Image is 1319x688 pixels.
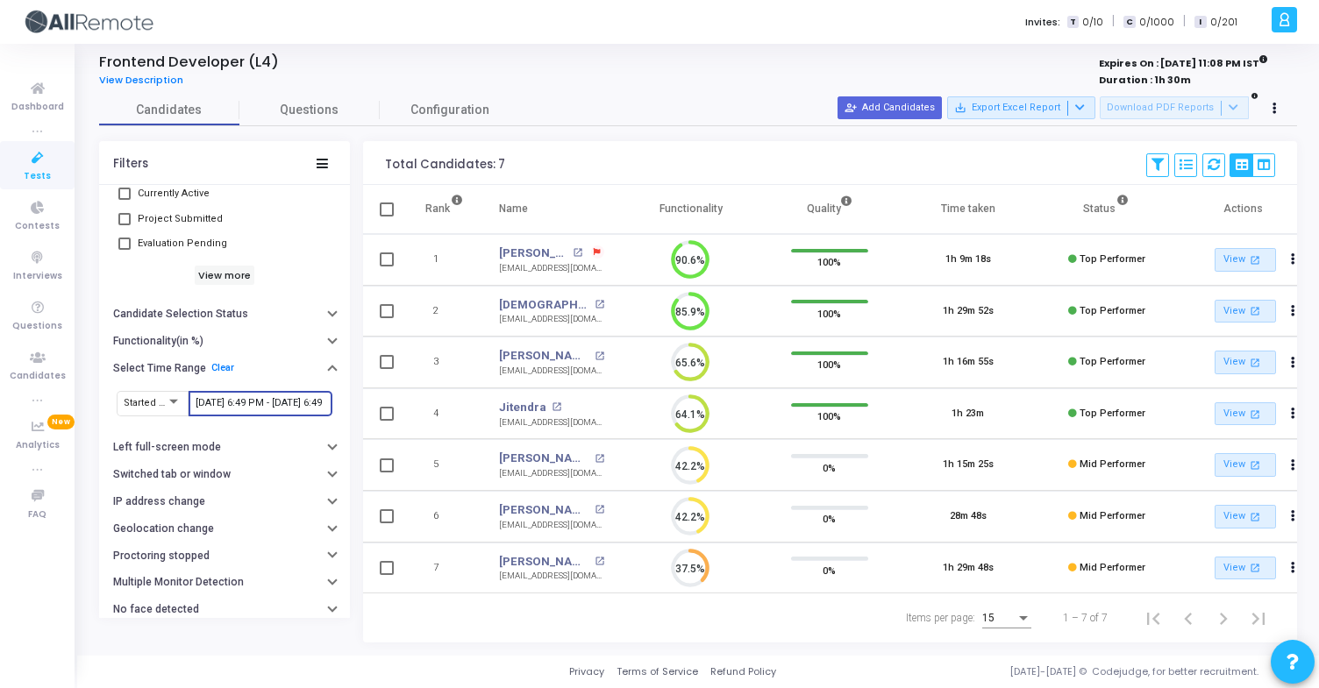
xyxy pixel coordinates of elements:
[1280,556,1305,580] button: Actions
[99,461,350,488] button: Switched tab or window
[99,73,183,87] span: View Description
[99,74,196,86] a: View Description
[407,286,481,337] td: 2
[1063,610,1108,626] div: 1 – 7 of 7
[113,468,231,481] h6: Switched tab or window
[982,612,995,624] span: 15
[195,266,255,285] h6: View more
[138,183,210,204] span: Currently Active
[10,369,66,384] span: Candidates
[617,664,698,679] a: Terms of Service
[943,457,994,472] div: 1h 15m 25s
[499,501,589,519] a: [PERSON_NAME]
[24,169,51,184] span: Tests
[1280,505,1305,529] button: Actions
[1037,185,1176,234] th: Status
[113,362,206,375] h6: Select Time Range
[1176,185,1315,234] th: Actions
[407,388,481,440] td: 4
[407,491,481,543] td: 6
[113,308,248,321] h6: Candidate Selection Status
[47,415,75,429] span: New
[1280,248,1305,273] button: Actions
[11,100,64,115] span: Dashboard
[16,438,60,453] span: Analytics
[945,252,991,267] div: 1h 9m 18s
[552,402,561,412] mat-icon: open_in_new
[499,262,604,275] div: [EMAIL_ADDRESS][DOMAIN_NAME]
[760,185,899,234] th: Quality
[1280,453,1305,478] button: Actions
[407,337,481,388] td: 3
[1194,16,1206,29] span: I
[1280,351,1305,375] button: Actions
[595,351,604,361] mat-icon: open_in_new
[499,399,546,416] a: Jitendra
[1067,16,1079,29] span: T
[943,355,994,370] div: 1h 16m 55s
[982,613,1031,625] mat-select: Items per page:
[1136,600,1171,635] button: First page
[1210,15,1237,30] span: 0/201
[573,248,582,258] mat-icon: open_in_new
[1247,560,1262,575] mat-icon: open_in_new
[12,319,62,334] span: Questions
[211,362,234,373] a: Clear
[569,664,604,679] a: Privacy
[1080,356,1145,367] span: Top Performer
[1099,52,1268,71] strong: Expires On : [DATE] 11:08 PM IST
[113,495,205,508] h6: IP address change
[1247,303,1262,318] mat-icon: open_in_new
[776,664,1297,679] div: [DATE]-[DATE] © Codejudge, for better recruitment.
[499,467,604,480] div: [EMAIL_ADDRESS][DOMAIN_NAME]
[954,102,966,114] mat-icon: save_alt
[595,557,604,566] mat-icon: open_in_new
[838,96,942,119] button: Add Candidates
[113,335,203,348] h6: Functionality(in %)
[113,522,214,536] h6: Geolocation change
[710,664,776,679] a: Refund Policy
[407,234,481,286] td: 1
[941,199,995,218] div: Time taken
[1215,248,1276,272] a: View
[28,507,46,522] span: FAQ
[22,4,153,39] img: logo
[113,441,221,454] h6: Left full-screen mode
[1080,408,1145,419] span: Top Performer
[138,209,223,230] span: Project Submitted
[1123,16,1135,29] span: C
[595,505,604,514] mat-icon: open_in_new
[407,439,481,491] td: 5
[499,347,589,365] a: [PERSON_NAME]
[595,300,604,309] mat-icon: open_in_new
[906,610,975,626] div: Items per page:
[950,509,987,524] div: 28m 48s
[99,515,350,543] button: Geolocation change
[1280,401,1305,426] button: Actions
[99,488,350,515] button: IP address change
[99,301,350,328] button: Candidate Selection Status
[99,434,350,461] button: Left full-screen mode
[499,450,589,467] a: [PERSON_NAME]
[952,407,984,422] div: 1h 23m
[499,553,589,571] a: [PERSON_NAME]
[823,561,836,578] span: 0%
[1215,300,1276,323] a: View
[1025,15,1060,30] label: Invites:
[113,576,244,589] h6: Multiple Monitor Detection
[1215,557,1276,580] a: View
[499,570,604,583] div: [EMAIL_ADDRESS][DOMAIN_NAME]
[817,253,841,271] span: 100%
[99,569,350,596] button: Multiple Monitor Detection
[1230,153,1275,177] div: View Options
[385,158,505,172] div: Total Candidates: 7
[499,365,604,378] div: [EMAIL_ADDRESS][DOMAIN_NAME]
[407,543,481,594] td: 7
[99,328,350,355] button: Functionality(in %)
[817,408,841,425] span: 100%
[113,157,148,171] div: Filters
[1080,305,1145,316] span: Top Performer
[239,101,380,119] span: Questions
[499,199,528,218] div: Name
[1215,453,1276,477] a: View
